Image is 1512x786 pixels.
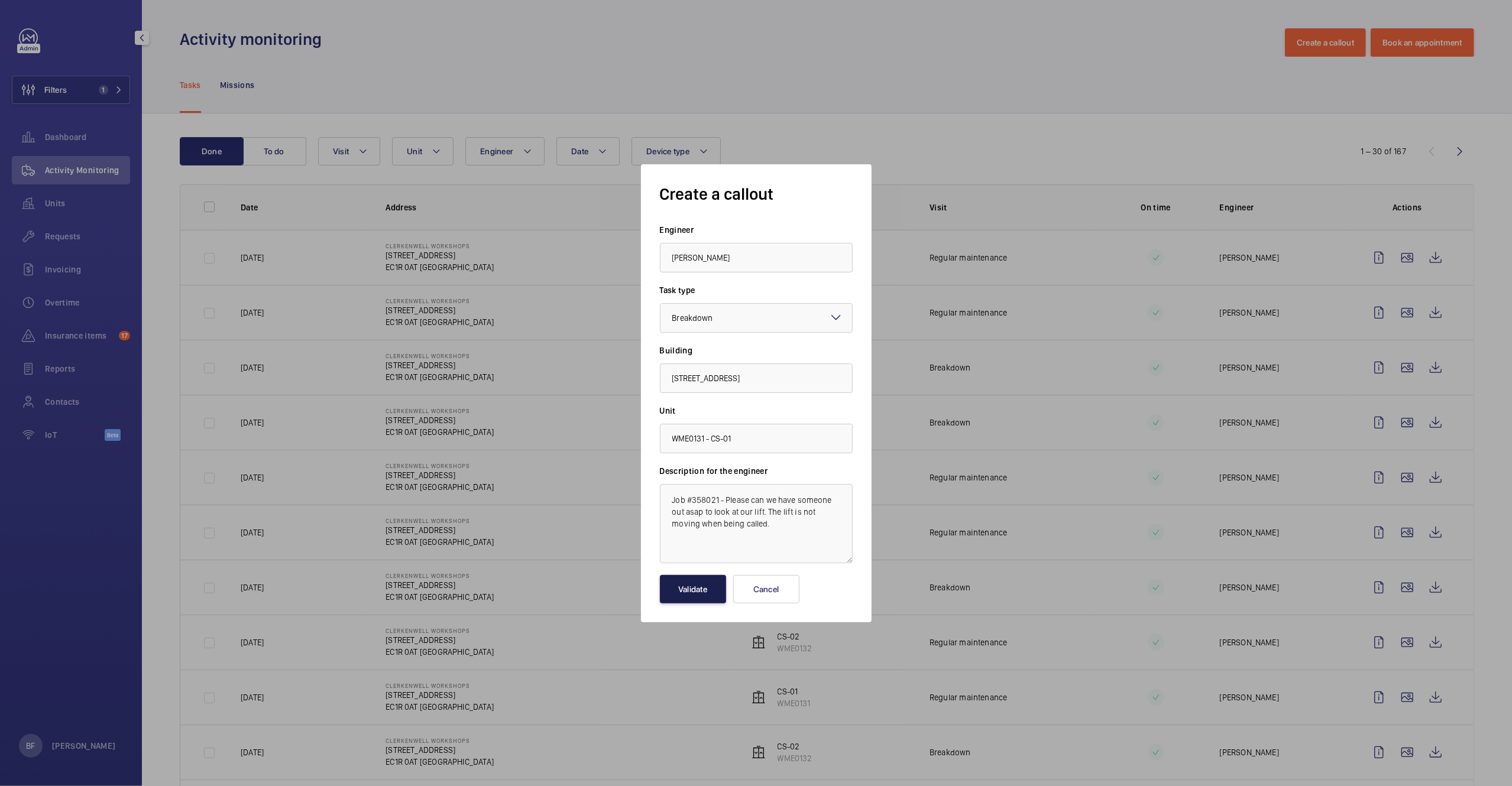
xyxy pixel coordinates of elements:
span: Breakdown [672,313,713,323]
input: Select a building [660,363,853,393]
input: Select an engineer [660,243,853,272]
label: Building [660,345,853,356]
input: Select an unit [660,424,853,453]
label: Task type [660,284,853,296]
label: Engineer [660,224,853,236]
h1: Create a callout [660,183,853,205]
button: Validate [660,575,726,603]
label: Unit [660,405,853,417]
label: Description for the engineer [660,465,853,477]
button: Cancel [733,575,799,603]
